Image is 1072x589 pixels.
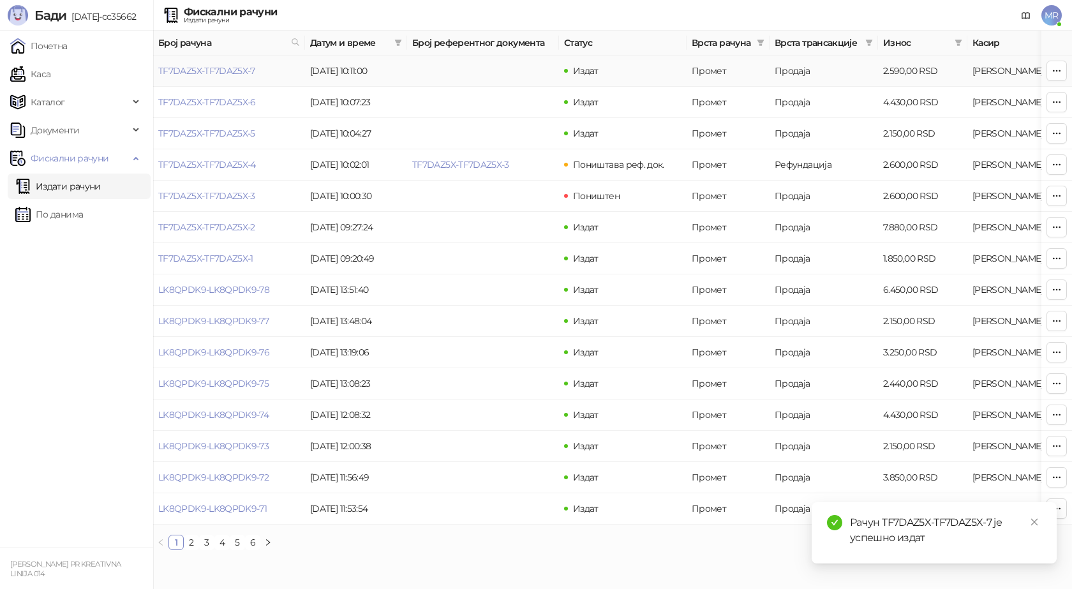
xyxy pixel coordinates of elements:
[878,399,967,431] td: 4.430,00 RSD
[15,174,101,199] a: Издати рачуни
[158,315,269,327] a: LK8QPDK9-LK8QPDK9-77
[770,337,878,368] td: Продаја
[305,87,407,118] td: [DATE] 10:07:23
[687,337,770,368] td: Промет
[775,36,860,50] span: Врста трансакције
[153,306,305,337] td: LK8QPDK9-LK8QPDK9-77
[770,149,878,181] td: Рефундација
[305,431,407,462] td: [DATE] 12:00:38
[305,118,407,149] td: [DATE] 10:04:27
[573,503,599,514] span: Издат
[757,39,764,47] span: filter
[573,347,599,358] span: Издат
[878,181,967,212] td: 2.600,00 RSD
[770,56,878,87] td: Продаја
[158,190,255,202] a: TF7DAZ5X-TF7DAZ5X-3
[31,117,79,143] span: Документи
[305,368,407,399] td: [DATE] 13:08:23
[865,39,873,47] span: filter
[305,56,407,87] td: [DATE] 10:11:00
[305,462,407,493] td: [DATE] 11:56:49
[687,431,770,462] td: Промет
[214,535,230,550] li: 4
[157,539,165,546] span: left
[878,337,967,368] td: 3.250,00 RSD
[770,462,878,493] td: Продаја
[770,274,878,306] td: Продаја
[31,145,108,171] span: Фискални рачуни
[573,128,599,139] span: Издат
[687,493,770,525] td: Промет
[687,306,770,337] td: Промет
[878,212,967,243] td: 7.880,00 RSD
[573,221,599,233] span: Издат
[153,56,305,87] td: TF7DAZ5X-TF7DAZ5X-7
[34,8,66,23] span: Бади
[153,337,305,368] td: LK8QPDK9-LK8QPDK9-76
[692,36,752,50] span: Врста рачуна
[878,462,967,493] td: 3.850,00 RSD
[687,462,770,493] td: Промет
[770,212,878,243] td: Продаја
[153,493,305,525] td: LK8QPDK9-LK8QPDK9-71
[15,202,83,227] a: По данима
[158,347,269,358] a: LK8QPDK9-LK8QPDK9-76
[153,462,305,493] td: LK8QPDK9-LK8QPDK9-72
[850,515,1041,546] div: Рачун TF7DAZ5X-TF7DAZ5X-7 је успешно издат
[770,493,878,525] td: Продаја
[8,5,28,26] img: Logo
[215,535,229,549] a: 4
[158,36,286,50] span: Број рачуна
[1030,518,1039,526] span: close
[245,535,260,550] li: 6
[687,181,770,212] td: Промет
[573,253,599,264] span: Издат
[153,212,305,243] td: TF7DAZ5X-TF7DAZ5X-2
[230,535,245,550] li: 5
[1016,5,1036,26] a: Документација
[230,535,244,549] a: 5
[687,149,770,181] td: Промет
[687,118,770,149] td: Промет
[153,118,305,149] td: TF7DAZ5X-TF7DAZ5X-5
[305,399,407,431] td: [DATE] 12:08:32
[10,560,121,578] small: [PERSON_NAME] PR KREATIVNA LINIJA 014
[305,243,407,274] td: [DATE] 09:20:49
[260,535,276,550] li: Следећа страна
[687,274,770,306] td: Промет
[412,159,509,170] a: TF7DAZ5X-TF7DAZ5X-3
[305,337,407,368] td: [DATE] 13:19:06
[573,472,599,483] span: Издат
[310,36,389,50] span: Датум и време
[305,493,407,525] td: [DATE] 11:53:54
[392,33,405,52] span: filter
[952,33,965,52] span: filter
[770,31,878,56] th: Врста трансакције
[687,56,770,87] td: Промет
[158,221,255,233] a: TF7DAZ5X-TF7DAZ5X-2
[687,399,770,431] td: Промет
[878,306,967,337] td: 2.150,00 RSD
[169,535,183,549] a: 1
[153,535,168,550] li: Претходна страна
[883,36,949,50] span: Износ
[955,39,962,47] span: filter
[770,399,878,431] td: Продаја
[573,96,599,108] span: Издат
[1041,5,1062,26] span: MR
[827,515,842,530] span: check-circle
[153,368,305,399] td: LK8QPDK9-LK8QPDK9-75
[184,7,277,17] div: Фискални рачуни
[153,31,305,56] th: Број рачуна
[687,87,770,118] td: Промет
[305,212,407,243] td: [DATE] 09:27:24
[770,181,878,212] td: Продаја
[687,212,770,243] td: Промет
[153,149,305,181] td: TF7DAZ5X-TF7DAZ5X-4
[158,253,253,264] a: TF7DAZ5X-TF7DAZ5X-1
[573,284,599,295] span: Издат
[158,159,256,170] a: TF7DAZ5X-TF7DAZ5X-4
[158,503,267,514] a: LK8QPDK9-LK8QPDK9-71
[687,368,770,399] td: Промет
[246,535,260,549] a: 6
